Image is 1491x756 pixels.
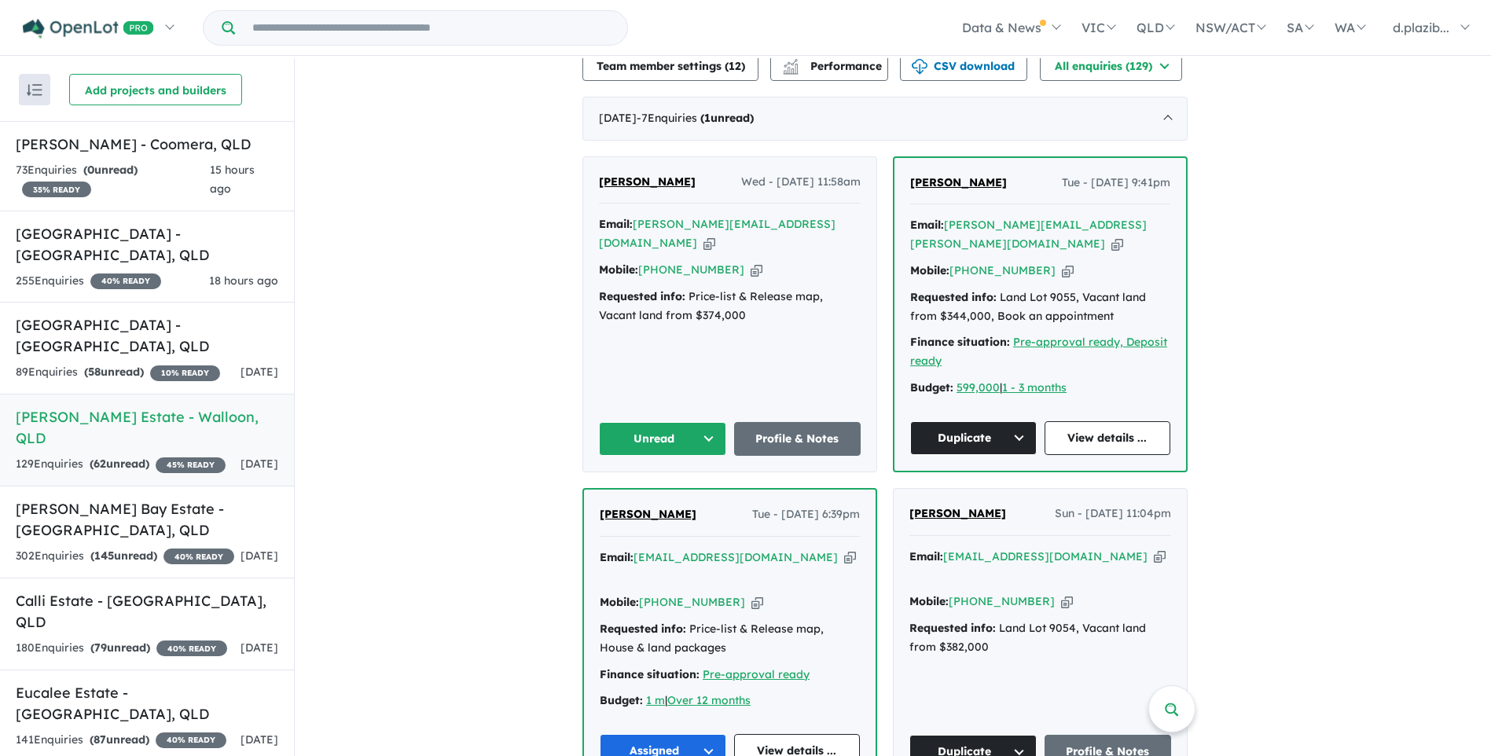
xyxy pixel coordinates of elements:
button: Copy [751,262,762,278]
span: 18 hours ago [209,273,278,288]
a: [PHONE_NUMBER] [949,263,1056,277]
img: sort.svg [27,84,42,96]
span: Tue - [DATE] 6:39pm [752,505,860,524]
strong: ( unread) [90,732,149,747]
button: Copy [1111,236,1123,252]
a: [PERSON_NAME] [600,505,696,524]
a: [PERSON_NAME] [909,505,1006,523]
span: 10 % READY [150,365,220,381]
a: [PERSON_NAME][EMAIL_ADDRESS][PERSON_NAME][DOMAIN_NAME] [910,218,1147,251]
img: bar-chart.svg [783,64,799,74]
span: [PERSON_NAME] [909,506,1006,520]
strong: Mobile: [910,263,949,277]
strong: Requested info: [909,621,996,635]
a: [PERSON_NAME] [910,174,1007,193]
span: [PERSON_NAME] [910,175,1007,189]
strong: ( unread) [84,365,144,379]
span: d.plazib... [1393,20,1449,35]
img: Openlot PRO Logo White [23,19,154,39]
h5: [GEOGRAPHIC_DATA] - [GEOGRAPHIC_DATA] , QLD [16,223,278,266]
div: | [600,692,860,710]
button: All enquiries (129) [1040,50,1182,81]
div: Land Lot 9055, Vacant land from $344,000, Book an appointment [910,288,1170,326]
a: [PHONE_NUMBER] [639,595,745,609]
strong: Requested info: [600,622,686,636]
strong: ( unread) [90,640,150,655]
div: [DATE] [582,97,1188,141]
span: 40 % READY [156,732,226,748]
strong: Finance situation: [910,335,1010,349]
strong: Budget: [600,693,643,707]
div: 129 Enquir ies [16,455,226,474]
span: 79 [94,640,107,655]
h5: [PERSON_NAME] - Coomera , QLD [16,134,278,155]
img: line-chart.svg [784,59,798,68]
u: 1 - 3 months [1002,380,1067,395]
span: Wed - [DATE] 11:58am [741,173,861,192]
span: [DATE] [241,640,278,655]
strong: Email: [910,218,944,232]
a: Pre-approval ready, Deposit ready [910,335,1167,368]
a: Pre-approval ready [703,667,810,681]
span: 40 % READY [90,273,161,289]
strong: Finance situation: [600,667,700,681]
a: [PERSON_NAME][EMAIL_ADDRESS][DOMAIN_NAME] [599,217,835,250]
div: 302 Enquir ies [16,547,234,566]
strong: Email: [600,550,633,564]
h5: [PERSON_NAME] Estate - Walloon , QLD [16,406,278,449]
span: 40 % READY [156,640,227,656]
button: Duplicate [910,421,1037,455]
span: 45 % READY [156,457,226,473]
button: Copy [1061,593,1073,610]
a: Profile & Notes [734,422,861,456]
span: 62 [94,457,106,471]
img: download icon [912,59,927,75]
span: [DATE] [241,732,278,747]
button: Copy [703,235,715,251]
strong: ( unread) [700,111,754,125]
div: 73 Enquir ies [16,161,210,199]
a: 599,000 [957,380,1000,395]
a: Over 12 months [667,693,751,707]
span: Tue - [DATE] 9:41pm [1062,174,1170,193]
span: [DATE] [241,365,278,379]
span: 40 % READY [163,549,234,564]
span: - 7 Enquir ies [637,111,754,125]
button: CSV download [900,50,1027,81]
span: [PERSON_NAME] [600,507,696,521]
span: [PERSON_NAME] [599,174,696,189]
a: 1 m [646,693,665,707]
div: Price-list & Release map, Vacant land from $374,000 [599,288,861,325]
div: 141 Enquir ies [16,731,226,750]
span: 87 [94,732,106,747]
button: Copy [844,549,856,566]
div: Price-list & Release map, House & land packages [600,620,860,658]
strong: ( unread) [90,549,157,563]
button: Performance [770,50,888,81]
span: 12 [729,59,741,73]
h5: [GEOGRAPHIC_DATA] - [GEOGRAPHIC_DATA] , QLD [16,314,278,357]
h5: Calli Estate - [GEOGRAPHIC_DATA] , QLD [16,590,278,633]
div: 89 Enquir ies [16,363,220,382]
button: Team member settings (12) [582,50,758,81]
span: Performance [785,59,882,73]
span: 58 [88,365,101,379]
span: 145 [94,549,114,563]
span: 35 % READY [22,182,91,197]
span: 1 [704,111,711,125]
a: [PERSON_NAME] [599,173,696,192]
a: [PHONE_NUMBER] [949,594,1055,608]
button: Add projects and builders [69,74,242,105]
strong: Budget: [910,380,953,395]
button: Unread [599,422,726,456]
strong: Requested info: [910,290,997,304]
a: View details ... [1045,421,1171,455]
span: 15 hours ago [210,163,255,196]
div: 255 Enquir ies [16,272,161,291]
input: Try estate name, suburb, builder or developer [238,11,624,45]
